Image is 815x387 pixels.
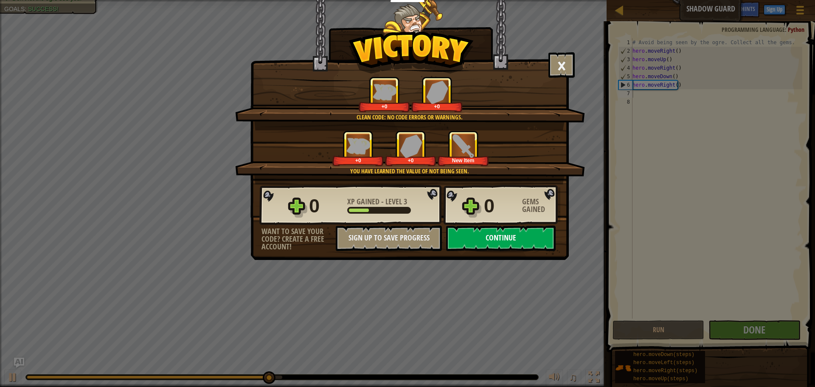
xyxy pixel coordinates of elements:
[261,228,336,251] div: Want to save your code? Create a free account!
[439,157,487,164] div: New Item
[384,196,404,207] span: Level
[413,103,461,110] div: +0
[387,157,435,164] div: +0
[336,226,442,251] button: Sign Up to Save Progress
[347,196,381,207] span: XP Gained
[400,134,422,158] img: Gems Gained
[426,80,448,104] img: Gems Gained
[404,196,407,207] span: 3
[334,157,382,164] div: +0
[548,52,575,78] button: ×
[522,198,560,213] div: Gems Gained
[360,103,408,110] div: +0
[373,84,396,100] img: XP Gained
[348,31,474,74] img: Victory
[275,113,543,121] div: Clean code: no code errors or warnings.
[484,192,517,220] div: 0
[446,226,556,251] button: Continue
[347,198,407,206] div: -
[452,134,475,158] img: New Item
[346,138,370,154] img: XP Gained
[275,167,543,175] div: You have learned the value of not being seen.
[309,192,342,220] div: 0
